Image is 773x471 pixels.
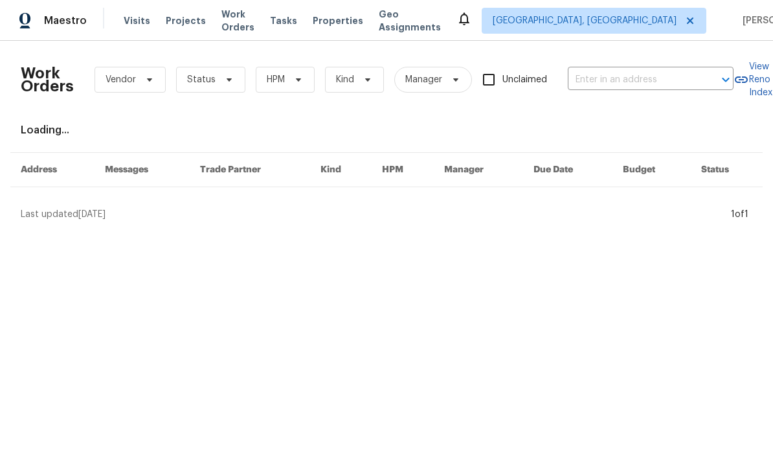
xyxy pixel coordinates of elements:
input: Enter in an address [568,70,697,90]
span: Kind [336,73,354,86]
th: Address [10,153,95,187]
span: [DATE] [78,210,106,219]
span: Work Orders [221,8,254,34]
th: Trade Partner [190,153,311,187]
span: Maestro [44,14,87,27]
th: Due Date [523,153,612,187]
span: [GEOGRAPHIC_DATA], [GEOGRAPHIC_DATA] [493,14,677,27]
button: Open [717,71,735,89]
th: Manager [434,153,523,187]
div: Loading... [21,124,752,137]
span: Geo Assignments [379,8,441,34]
span: Manager [405,73,442,86]
h2: Work Orders [21,67,74,93]
span: Vendor [106,73,136,86]
span: Tasks [270,16,297,25]
span: HPM [267,73,285,86]
span: Properties [313,14,363,27]
span: Unclaimed [502,73,547,87]
th: Budget [612,153,691,187]
th: Status [691,153,763,187]
span: Visits [124,14,150,27]
div: 1 of 1 [731,208,748,221]
th: Messages [95,153,190,187]
a: View Reno Index [734,60,772,99]
th: HPM [372,153,434,187]
span: Projects [166,14,206,27]
th: Kind [310,153,372,187]
div: Last updated [21,208,727,221]
span: Status [187,73,216,86]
